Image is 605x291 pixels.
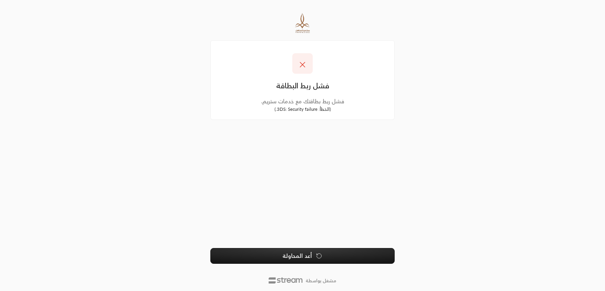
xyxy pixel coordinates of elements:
div: فشل ربط بطاقتك مع خدمات ستريم. [217,97,388,105]
small: ( الخطأ : 3DS: Security failure. ) [275,106,331,112]
img: Company Logo [293,13,312,34]
div: فشل ربط البطاقة [217,80,388,91]
p: مشغل بواسطة [306,278,336,284]
button: أعد المحاولة [210,248,395,264]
